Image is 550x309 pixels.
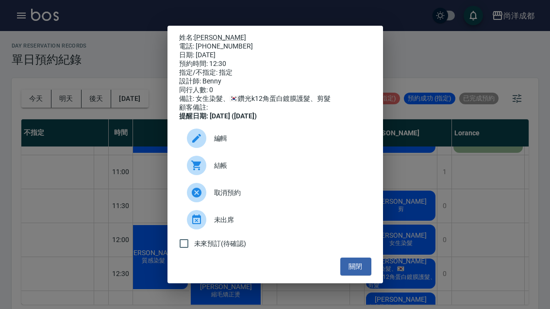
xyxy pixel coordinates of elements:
span: 結帳 [214,161,364,171]
span: 取消預約 [214,188,364,198]
span: 未出席 [214,215,364,225]
div: 指定/不指定: 指定 [179,68,371,77]
span: 編輯 [214,133,364,144]
div: 電話: [PHONE_NUMBER] [179,42,371,51]
a: [PERSON_NAME] [194,33,246,41]
button: 關閉 [340,258,371,276]
p: 姓名: [179,33,371,42]
div: 備註: 女生染髮、🇰🇷鑽光k12角蛋白鍍膜護髮、剪髮 [179,95,371,103]
div: 編輯 [179,125,371,152]
div: 取消預約 [179,179,371,206]
div: 預約時間: 12:30 [179,60,371,68]
div: 同行人數: 0 [179,86,371,95]
a: 結帳 [179,152,371,179]
div: 顧客備註: [179,103,371,112]
div: 提醒日期: [DATE] ([DATE]) [179,112,371,121]
div: 設計師: Benny [179,77,371,86]
div: 日期: [DATE] [179,51,371,60]
div: 未出席 [179,206,371,233]
span: 未來預訂(待確認) [194,239,247,249]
